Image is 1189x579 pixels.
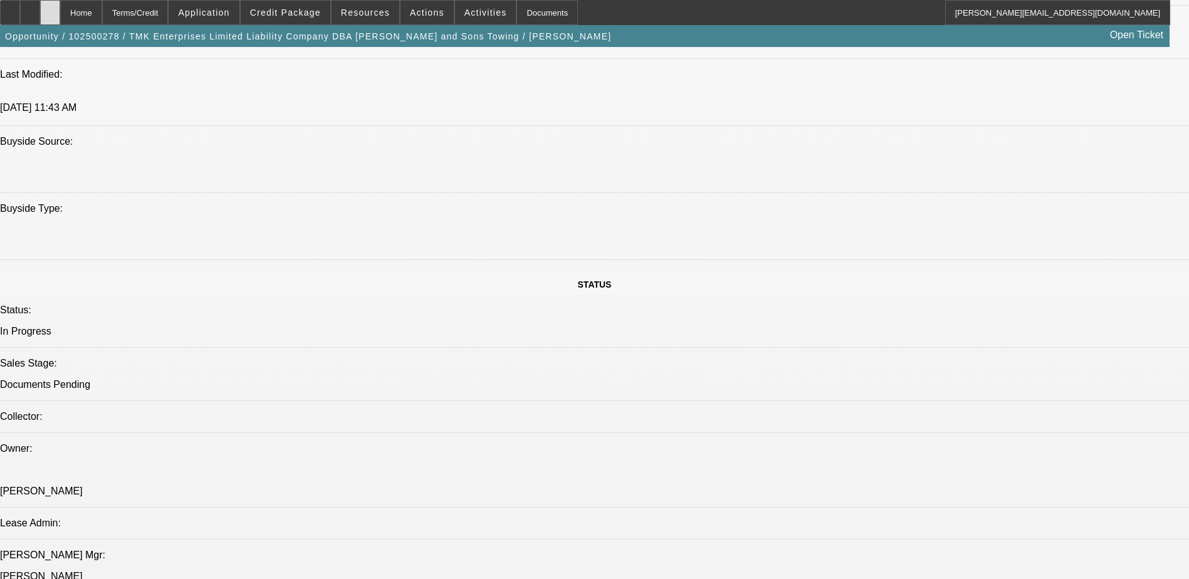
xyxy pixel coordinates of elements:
button: Activities [455,1,516,24]
span: Credit Package [250,8,321,18]
span: Opportunity / 102500278 / TMK Enterprises Limited Liability Company DBA [PERSON_NAME] and Sons To... [5,31,611,41]
a: Open Ticket [1105,24,1168,46]
span: Resources [341,8,390,18]
span: Activities [464,8,507,18]
span: Application [178,8,229,18]
button: Application [169,1,239,24]
button: Resources [332,1,399,24]
span: STATUS [578,279,612,289]
button: Actions [401,1,454,24]
span: Actions [410,8,444,18]
button: Credit Package [241,1,330,24]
